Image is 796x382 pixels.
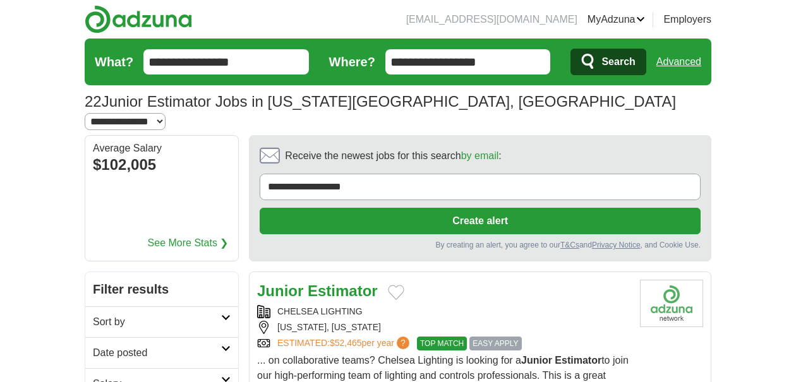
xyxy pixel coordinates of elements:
span: 22 [85,90,102,113]
a: Sort by [85,306,238,337]
button: Add to favorite jobs [388,285,404,300]
a: Employers [663,12,711,27]
button: Create alert [260,208,701,234]
a: ESTIMATED:$52,465per year? [277,337,412,350]
a: See More Stats ❯ [148,236,229,251]
a: T&Cs [560,241,579,249]
img: Adzuna logo [85,5,192,33]
button: Search [570,49,646,75]
a: Privacy Notice [592,241,641,249]
h1: Junior Estimator Jobs in [US_STATE][GEOGRAPHIC_DATA], [GEOGRAPHIC_DATA] [85,93,676,110]
strong: Junior [521,355,552,366]
a: MyAdzuna [588,12,646,27]
label: Where? [329,52,375,71]
span: Receive the newest jobs for this search : [285,148,501,164]
strong: Junior [257,282,303,299]
h2: Date posted [93,345,221,361]
li: [EMAIL_ADDRESS][DOMAIN_NAME] [406,12,577,27]
strong: Estimator [555,355,601,366]
a: Junior Estimator [257,282,378,299]
span: ? [397,337,409,349]
span: EASY APPLY [469,337,521,350]
a: by email [461,150,499,161]
span: Search [601,49,635,75]
label: What? [95,52,133,71]
h2: Filter results [85,272,238,306]
span: TOP MATCH [417,337,467,350]
div: $102,005 [93,153,231,176]
a: Advanced [656,49,701,75]
div: Average Salary [93,143,231,153]
div: [US_STATE], [US_STATE] [257,321,630,334]
a: Date posted [85,337,238,368]
div: By creating an alert, you agree to our and , and Cookie Use. [260,239,701,251]
strong: Estimator [308,282,378,299]
img: Company logo [640,280,703,327]
div: CHELSEA LIGHTING [257,305,630,318]
h2: Sort by [93,314,221,330]
span: $52,465 [330,338,362,348]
